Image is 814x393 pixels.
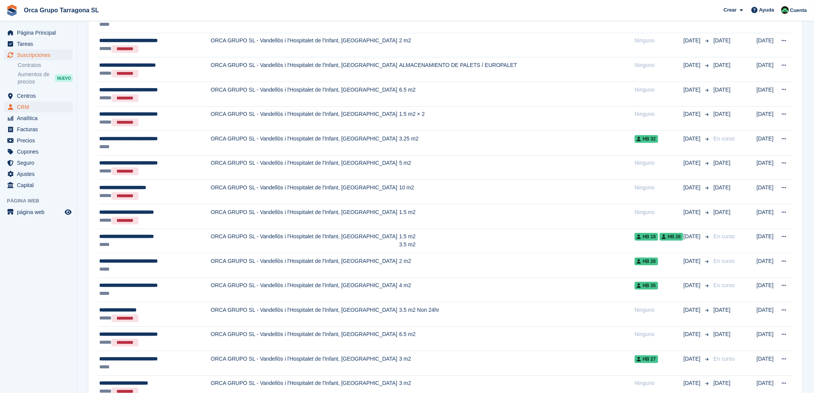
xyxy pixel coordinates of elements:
[18,71,55,85] span: Aumentos de precios
[399,302,635,326] td: 3.5 m2 Non 24hr
[399,278,635,302] td: 4 m2
[684,86,702,94] span: [DATE]
[17,207,63,217] span: página web
[18,70,73,86] a: Aumentos de precios NUEVO
[17,180,63,191] span: Capital
[17,135,63,146] span: Precios
[4,157,73,168] a: menu
[7,197,77,205] span: Página web
[714,209,731,215] span: [DATE]
[714,282,735,288] span: En curso
[684,135,702,143] span: [DATE]
[635,330,684,338] div: Ninguno
[211,326,399,351] td: ORCA GRUPO SL - Vandellòs i l'Hospitalet de l'Infant, [GEOGRAPHIC_DATA]
[211,229,399,253] td: ORCA GRUPO SL - Vandellòs i l'Hospitalet de l'Infant, [GEOGRAPHIC_DATA]
[399,106,635,131] td: 1.5 m2 × 2
[635,379,684,387] div: Ninguno
[211,302,399,326] td: ORCA GRUPO SL - Vandellòs i l'Hospitalet de l'Infant, [GEOGRAPHIC_DATA]
[399,204,635,229] td: 1.5 m2
[684,184,702,192] span: [DATE]
[4,135,73,146] a: menu
[635,159,684,167] div: Ninguno
[714,307,731,313] span: [DATE]
[4,146,73,157] a: menu
[714,160,731,166] span: [DATE]
[757,351,777,375] td: [DATE]
[399,131,635,155] td: 3.25 m2
[635,61,684,69] div: Ninguno
[17,113,63,124] span: Analítica
[17,50,63,60] span: Suscripciones
[635,110,684,118] div: Ninguno
[757,33,777,57] td: [DATE]
[4,102,73,112] a: menu
[4,113,73,124] a: menu
[714,111,731,117] span: [DATE]
[684,159,702,167] span: [DATE]
[684,37,702,45] span: [DATE]
[4,27,73,38] a: menu
[635,355,658,363] span: HB 27
[757,278,777,302] td: [DATE]
[757,155,777,180] td: [DATE]
[759,6,774,14] span: Ayuda
[399,180,635,204] td: 10 m2
[4,207,73,217] a: menú
[724,6,737,14] span: Crear
[714,356,735,362] span: En curso
[684,330,702,338] span: [DATE]
[757,106,777,131] td: [DATE]
[211,57,399,82] td: ORCA GRUPO SL - Vandellòs i l'Hospitalet de l'Infant, [GEOGRAPHIC_DATA]
[399,326,635,351] td: 6.5 m2
[684,232,702,241] span: [DATE]
[17,157,63,168] span: Seguro
[17,124,63,135] span: Facturas
[63,207,73,217] a: Vista previa de la tienda
[781,6,789,14] img: Tania
[635,86,684,94] div: Ninguno
[714,380,731,386] span: [DATE]
[4,50,73,60] a: menu
[211,106,399,131] td: ORCA GRUPO SL - Vandellòs i l'Hospitalet de l'Infant, [GEOGRAPHIC_DATA]
[17,38,63,49] span: Tareas
[211,131,399,155] td: ORCA GRUPO SL - Vandellòs i l'Hospitalet de l'Infant, [GEOGRAPHIC_DATA]
[4,169,73,179] a: menu
[17,27,63,38] span: Página Principal
[790,7,807,14] span: Cuenta
[684,257,702,265] span: [DATE]
[17,169,63,179] span: Ajustes
[21,4,102,17] a: Orca Grupo Tarragona SL
[211,82,399,106] td: ORCA GRUPO SL - Vandellòs i l'Hospitalet de l'Infant, [GEOGRAPHIC_DATA]
[684,306,702,314] span: [DATE]
[684,208,702,216] span: [DATE]
[635,208,684,216] div: Ninguno
[684,110,702,118] span: [DATE]
[635,135,658,143] span: HB 32
[211,204,399,229] td: ORCA GRUPO SL - Vandellòs i l'Hospitalet de l'Infant, [GEOGRAPHIC_DATA]
[17,90,63,101] span: Centros
[399,351,635,375] td: 3 m2
[635,306,684,314] div: Ninguno
[399,33,635,57] td: 2 m2
[714,135,735,142] span: En curso
[684,355,702,363] span: [DATE]
[399,253,635,278] td: 2 m2
[211,180,399,204] td: ORCA GRUPO SL - Vandellòs i l'Hospitalet de l'Infant, [GEOGRAPHIC_DATA]
[211,278,399,302] td: ORCA GRUPO SL - Vandellòs i l'Hospitalet de l'Infant, [GEOGRAPHIC_DATA]
[4,180,73,191] a: menu
[211,33,399,57] td: ORCA GRUPO SL - Vandellòs i l'Hospitalet de l'Infant, [GEOGRAPHIC_DATA]
[757,131,777,155] td: [DATE]
[399,229,635,253] td: 1.5 m2 3.5 m2
[635,258,658,265] span: HB 26
[684,379,702,387] span: [DATE]
[757,253,777,278] td: [DATE]
[17,102,63,112] span: CRM
[714,258,735,264] span: En curso
[757,180,777,204] td: [DATE]
[757,326,777,351] td: [DATE]
[757,204,777,229] td: [DATE]
[211,155,399,180] td: ORCA GRUPO SL - Vandellòs i l'Hospitalet de l'Infant, [GEOGRAPHIC_DATA]
[4,124,73,135] a: menu
[211,351,399,375] td: ORCA GRUPO SL - Vandellòs i l'Hospitalet de l'Infant, [GEOGRAPHIC_DATA]
[757,229,777,253] td: [DATE]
